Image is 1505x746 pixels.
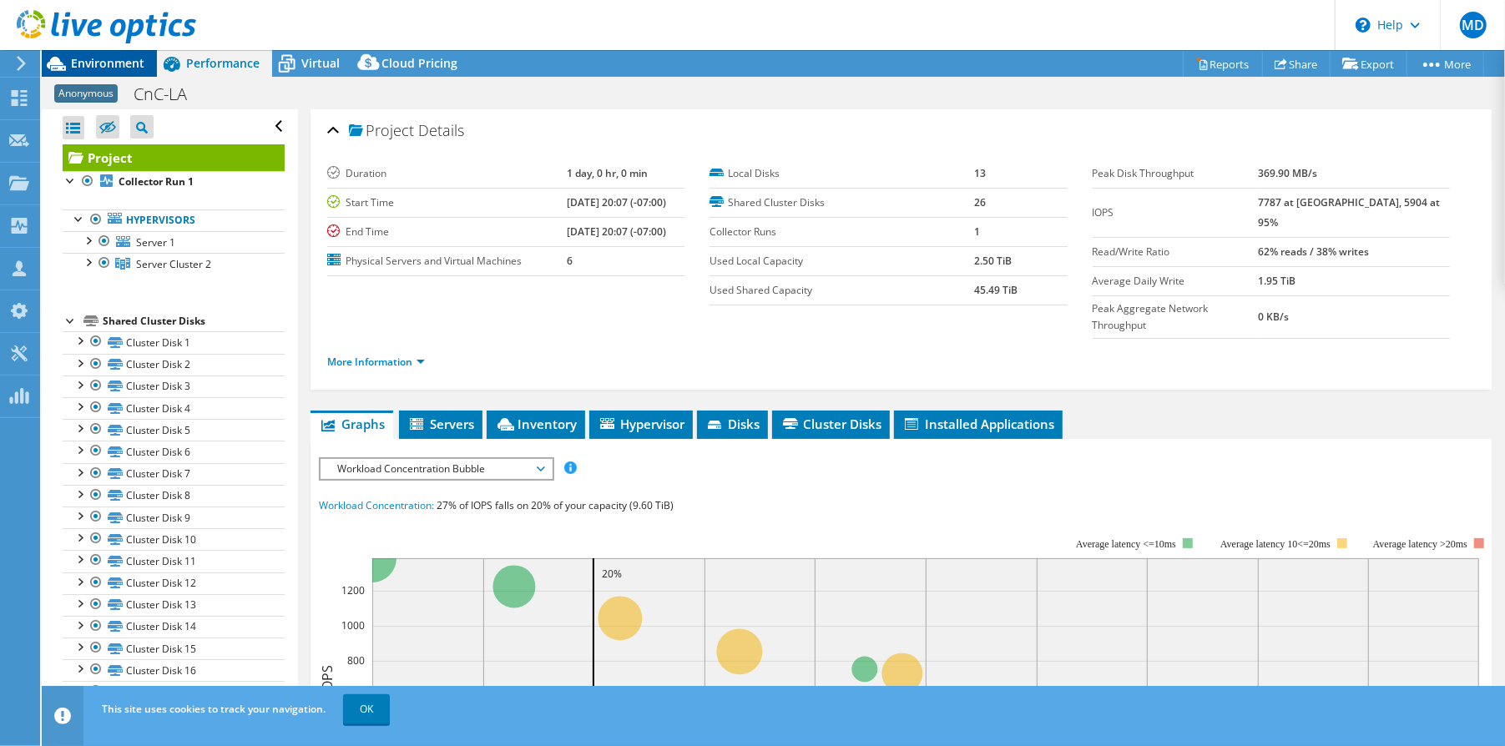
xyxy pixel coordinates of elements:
[71,55,144,71] span: Environment
[780,416,881,432] span: Cluster Disks
[63,616,285,638] a: Cluster Disk 14
[567,224,666,239] b: [DATE] 20:07 (-07:00)
[136,235,175,250] span: Server 1
[418,120,464,140] span: Details
[705,416,760,432] span: Disks
[301,55,340,71] span: Virtual
[63,528,285,550] a: Cluster Disk 10
[1460,12,1487,38] span: MD
[63,681,285,703] a: Cluster Disk 17
[63,231,285,253] a: Server 1
[63,572,285,594] a: Cluster Disk 12
[347,653,365,668] text: 800
[1330,51,1407,77] a: Export
[1076,538,1176,550] tspan: Average latency <=10ms
[63,485,285,507] a: Cluster Disk 8
[1093,273,1259,290] label: Average Daily Write
[186,55,260,71] span: Performance
[598,416,684,432] span: Hypervisor
[63,463,285,485] a: Cluster Disk 7
[327,253,568,270] label: Physical Servers and Virtual Machines
[567,195,666,209] b: [DATE] 20:07 (-07:00)
[974,166,986,180] b: 13
[327,224,568,240] label: End Time
[329,459,543,479] span: Workload Concentration Bubble
[1183,51,1263,77] a: Reports
[327,194,568,211] label: Start Time
[341,583,365,597] text: 1200
[1258,310,1289,324] b: 0 KB/s
[63,209,285,231] a: Hypervisors
[567,254,573,268] b: 6
[319,498,434,512] span: Workload Concentration:
[63,659,285,681] a: Cluster Disk 16
[902,416,1054,432] span: Installed Applications
[710,194,974,211] label: Shared Cluster Disks
[710,165,974,182] label: Local Disks
[1093,300,1259,334] label: Peak Aggregate Network Throughput
[63,638,285,659] a: Cluster Disk 15
[63,507,285,528] a: Cluster Disk 9
[349,123,414,139] span: Project
[63,376,285,397] a: Cluster Disk 3
[1258,166,1317,180] b: 369.90 MB/s
[318,665,336,694] text: IOPS
[327,355,425,369] a: More Information
[63,253,285,275] a: Server Cluster 2
[974,195,986,209] b: 26
[1093,244,1259,260] label: Read/Write Ratio
[63,144,285,171] a: Project
[1407,51,1484,77] a: More
[102,702,326,716] span: This site uses cookies to track your navigation.
[63,354,285,376] a: Cluster Disk 2
[710,253,974,270] label: Used Local Capacity
[319,416,385,432] span: Graphs
[63,594,285,616] a: Cluster Disk 13
[567,166,648,180] b: 1 day, 0 hr, 0 min
[437,498,674,512] span: 27% of IOPS falls on 20% of your capacity (9.60 TiB)
[136,257,211,271] span: Server Cluster 2
[343,694,390,724] a: OK
[103,311,285,331] div: Shared Cluster Disks
[341,618,365,633] text: 1000
[119,174,194,189] b: Collector Run 1
[126,85,213,103] h1: CnC-LA
[63,171,285,193] a: Collector Run 1
[54,84,118,103] span: Anonymous
[63,419,285,441] a: Cluster Disk 5
[381,55,457,71] span: Cloud Pricing
[974,224,980,239] b: 1
[63,331,285,353] a: Cluster Disk 1
[327,165,568,182] label: Duration
[63,550,285,572] a: Cluster Disk 11
[1093,165,1259,182] label: Peak Disk Throughput
[1258,244,1369,259] b: 62% reads / 38% writes
[710,282,974,299] label: Used Shared Capacity
[974,283,1018,297] b: 45.49 TiB
[602,567,622,581] text: 20%
[1220,538,1331,550] tspan: Average latency 10<=20ms
[710,224,974,240] label: Collector Runs
[407,416,474,432] span: Servers
[1258,274,1295,288] b: 1.95 TiB
[63,441,285,462] a: Cluster Disk 6
[1258,195,1440,229] b: 7787 at [GEOGRAPHIC_DATA], 5904 at 95%
[1373,538,1467,550] text: Average latency >20ms
[63,397,285,419] a: Cluster Disk 4
[495,416,577,432] span: Inventory
[1356,18,1371,33] svg: \n
[1093,204,1259,221] label: IOPS
[1262,51,1331,77] a: Share
[974,254,1012,268] b: 2.50 TiB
